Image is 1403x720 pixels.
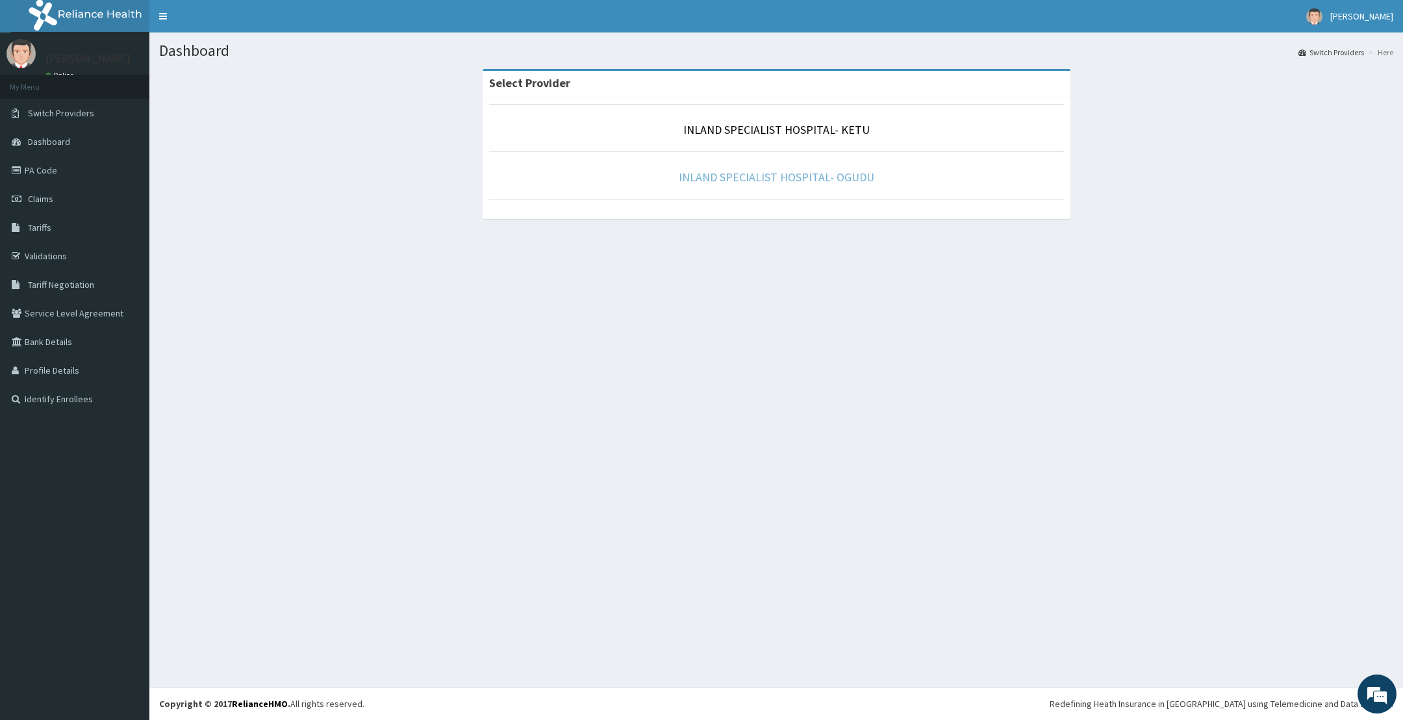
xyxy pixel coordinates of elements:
strong: Select Provider [489,75,570,90]
footer: All rights reserved. [149,687,1403,720]
span: Dashboard [28,136,70,148]
li: Here [1365,47,1393,58]
span: Tariffs [28,222,51,233]
strong: Copyright © 2017 . [159,698,290,710]
span: Switch Providers [28,107,94,119]
a: Switch Providers [1298,47,1364,58]
a: INLAND SPECIALIST HOSPITAL- OGUDU [679,170,874,185]
img: User Image [1306,8,1322,25]
a: Online [45,71,77,80]
div: Redefining Heath Insurance in [GEOGRAPHIC_DATA] using Telemedicine and Data Science! [1050,697,1393,710]
img: User Image [6,39,36,68]
a: INLAND SPECIALIST HOSPITAL- KETU [683,122,870,137]
span: Claims [28,193,53,205]
a: RelianceHMO [232,698,288,710]
span: [PERSON_NAME] [1330,10,1393,22]
h1: Dashboard [159,42,1393,59]
span: Tariff Negotiation [28,279,94,290]
p: [PERSON_NAME] [45,53,131,64]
